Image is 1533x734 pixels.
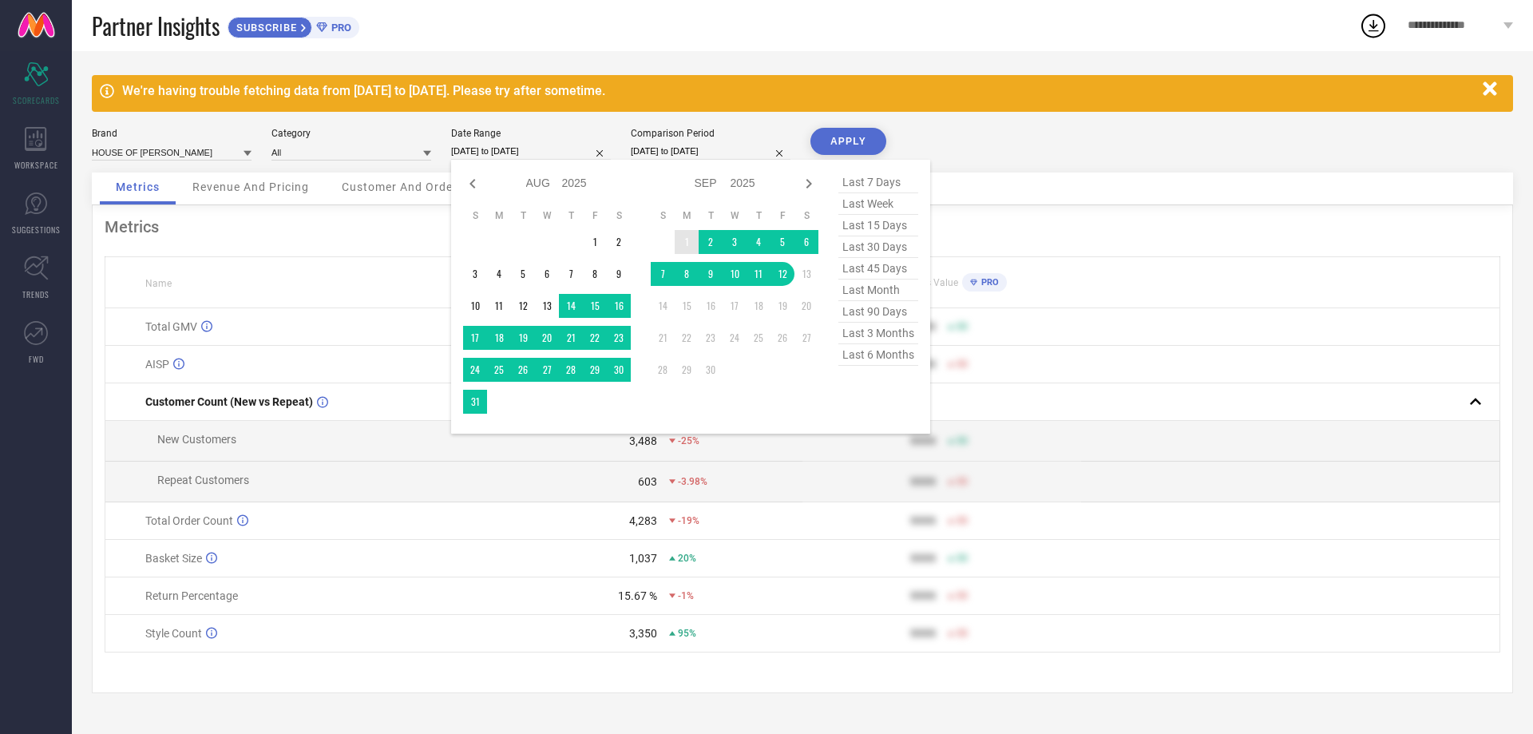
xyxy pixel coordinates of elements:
td: Sat Sep 27 2025 [794,326,818,350]
div: Brand [92,128,252,139]
td: Sun Sep 07 2025 [651,262,675,286]
span: AISP [145,358,169,371]
td: Sun Sep 21 2025 [651,326,675,350]
div: Metrics [105,217,1500,236]
td: Fri Sep 26 2025 [770,326,794,350]
th: Thursday [747,209,770,222]
th: Friday [770,209,794,222]
td: Mon Aug 11 2025 [487,294,511,318]
span: -25% [678,435,699,446]
span: SUGGESTIONS [12,224,61,236]
span: 50 [957,515,968,526]
span: 50 [957,590,968,601]
span: last 15 days [838,215,918,236]
td: Fri Aug 15 2025 [583,294,607,318]
span: PRO [327,22,351,34]
span: FWD [29,353,44,365]
span: 50 [957,628,968,639]
span: last 30 days [838,236,918,258]
td: Thu Aug 07 2025 [559,262,583,286]
div: Category [271,128,431,139]
div: 603 [638,475,657,488]
th: Tuesday [511,209,535,222]
span: last 90 days [838,301,918,323]
th: Wednesday [535,209,559,222]
div: 9999 [910,475,936,488]
th: Monday [675,209,699,222]
span: 50 [957,359,968,370]
span: last 3 months [838,323,918,344]
span: Name [145,278,172,289]
span: Revenue And Pricing [192,181,309,193]
span: Metrics [116,181,160,193]
div: 9999 [910,434,936,447]
th: Thursday [559,209,583,222]
td: Wed Aug 06 2025 [535,262,559,286]
span: Partner Insights [92,10,220,42]
td: Fri Aug 01 2025 [583,230,607,254]
th: Tuesday [699,209,723,222]
td: Sun Sep 28 2025 [651,358,675,382]
div: 9999 [910,514,936,527]
span: PRO [977,277,999,288]
td: Mon Aug 04 2025 [487,262,511,286]
td: Sat Aug 02 2025 [607,230,631,254]
td: Fri Aug 08 2025 [583,262,607,286]
div: Date Range [451,128,611,139]
td: Tue Sep 16 2025 [699,294,723,318]
td: Fri Aug 29 2025 [583,358,607,382]
span: -3.98% [678,476,707,487]
td: Sun Aug 10 2025 [463,294,487,318]
span: last 7 days [838,172,918,193]
td: Sun Sep 14 2025 [651,294,675,318]
span: TRENDS [22,288,50,300]
td: Wed Sep 10 2025 [723,262,747,286]
span: Customer Count (New vs Repeat) [145,395,313,408]
td: Mon Sep 22 2025 [675,326,699,350]
th: Saturday [607,209,631,222]
td: Tue Sep 30 2025 [699,358,723,382]
td: Thu Sep 04 2025 [747,230,770,254]
span: -1% [678,590,694,601]
span: WORKSPACE [14,159,58,171]
td: Tue Sep 02 2025 [699,230,723,254]
td: Thu Sep 18 2025 [747,294,770,318]
td: Tue Aug 26 2025 [511,358,535,382]
td: Tue Sep 23 2025 [699,326,723,350]
td: Wed Aug 27 2025 [535,358,559,382]
td: Fri Sep 12 2025 [770,262,794,286]
div: 1,037 [629,552,657,565]
input: Select date range [451,143,611,160]
span: last 45 days [838,258,918,280]
td: Fri Sep 19 2025 [770,294,794,318]
td: Sat Aug 09 2025 [607,262,631,286]
th: Saturday [794,209,818,222]
td: Sat Sep 06 2025 [794,230,818,254]
div: 9999 [910,627,936,640]
td: Mon Aug 25 2025 [487,358,511,382]
td: Tue Aug 19 2025 [511,326,535,350]
td: Thu Aug 21 2025 [559,326,583,350]
td: Sun Aug 31 2025 [463,390,487,414]
th: Sunday [651,209,675,222]
td: Tue Sep 09 2025 [699,262,723,286]
td: Wed Aug 20 2025 [535,326,559,350]
td: Thu Aug 14 2025 [559,294,583,318]
div: Previous month [463,174,482,193]
span: -19% [678,515,699,526]
span: Basket Size [145,552,202,565]
td: Wed Sep 17 2025 [723,294,747,318]
div: We're having trouble fetching data from [DATE] to [DATE]. Please try after sometime. [122,83,1475,98]
span: SCORECARDS [13,94,60,106]
td: Wed Aug 13 2025 [535,294,559,318]
td: Sat Aug 16 2025 [607,294,631,318]
td: Sun Aug 03 2025 [463,262,487,286]
div: 3,350 [629,627,657,640]
td: Wed Sep 24 2025 [723,326,747,350]
span: Customer And Orders [342,181,464,193]
th: Wednesday [723,209,747,222]
td: Thu Sep 25 2025 [747,326,770,350]
td: Sat Sep 20 2025 [794,294,818,318]
td: Fri Sep 05 2025 [770,230,794,254]
span: 50 [957,553,968,564]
